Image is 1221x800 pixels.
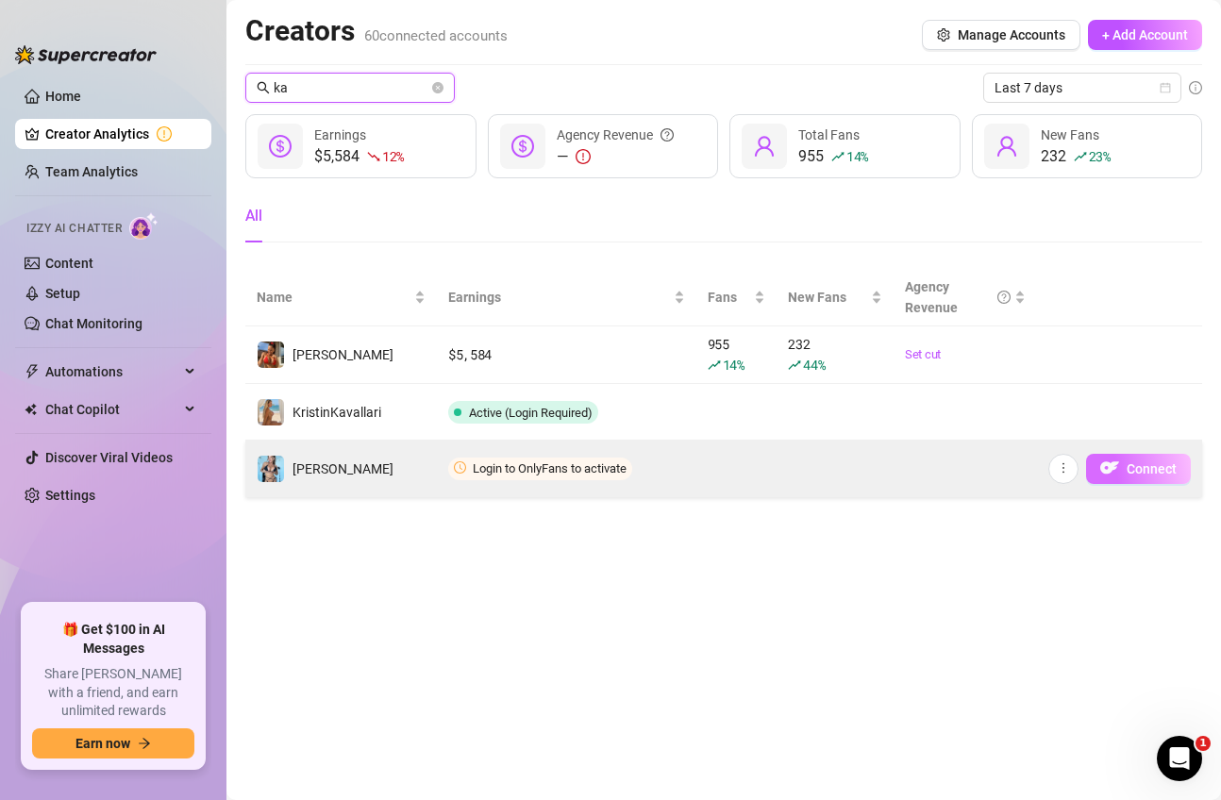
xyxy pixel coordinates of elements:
[257,287,410,308] span: Name
[437,269,696,326] th: Earnings
[45,286,80,301] a: Setup
[32,665,194,721] span: Share [PERSON_NAME] with a friend, and earn unlimited rewards
[473,461,627,475] span: Login to OnlyFans to activate
[45,256,93,271] a: Content
[45,89,81,104] a: Home
[753,135,776,158] span: user
[314,127,366,142] span: Earnings
[723,356,744,374] span: 14 %
[777,269,893,326] th: New Fans
[257,81,270,94] span: search
[45,316,142,331] a: Chat Monitoring
[293,405,381,420] span: KristinKavallari
[245,269,437,326] th: Name
[258,342,284,368] img: Kaitlyn
[708,334,766,375] div: 955
[1102,27,1188,42] span: + Add Account
[1157,736,1202,781] iframe: Intercom live chat
[269,135,292,158] span: dollar-circle
[511,135,534,158] span: dollar-circle
[557,145,674,168] div: —
[32,728,194,758] button: Earn nowarrow-right
[846,147,868,165] span: 14 %
[557,125,674,145] div: Agency Revenue
[1074,150,1087,163] span: rise
[905,345,1026,364] a: Set cut
[922,20,1080,50] button: Manage Accounts
[1160,82,1171,93] span: calendar
[1041,127,1099,142] span: New Fans
[32,621,194,658] span: 🎁 Get $100 in AI Messages
[995,74,1170,102] span: Last 7 days
[576,149,591,164] span: exclamation-circle
[696,269,778,326] th: Fans
[367,150,380,163] span: fall
[432,82,443,93] button: close-circle
[314,145,404,168] div: $5,584
[803,356,825,374] span: 44 %
[138,737,151,750] span: arrow-right
[1089,147,1111,165] span: 23 %
[45,394,179,425] span: Chat Copilot
[1196,736,1211,751] span: 1
[937,28,950,42] span: setting
[997,276,1011,318] span: question-circle
[45,488,95,503] a: Settings
[469,406,593,420] span: Active (Login Required)
[129,212,159,240] img: AI Chatter
[708,358,721,372] span: rise
[26,220,122,238] span: Izzy AI Chatter
[1086,454,1191,484] button: OFConnect
[245,13,508,49] h2: Creators
[788,334,881,375] div: 232
[905,276,1011,318] div: Agency Revenue
[448,287,670,308] span: Earnings
[75,736,130,751] span: Earn now
[788,287,866,308] span: New Fans
[293,347,393,362] span: [PERSON_NAME]
[831,150,845,163] span: rise
[45,164,138,179] a: Team Analytics
[1189,81,1202,94] span: info-circle
[258,456,284,482] img: Kaitlyn
[1100,458,1119,477] img: OF
[798,127,860,142] span: Total Fans
[274,77,428,98] input: Search creators
[45,357,179,387] span: Automations
[245,205,262,227] div: All
[15,45,157,64] img: logo-BBDzfeDw.svg
[382,147,404,165] span: 12 %
[258,399,284,425] img: KristinKavallari
[448,344,685,365] div: $ 5,584
[798,145,868,168] div: 955
[788,358,801,372] span: rise
[661,125,674,145] span: question-circle
[708,287,751,308] span: Fans
[364,27,508,44] span: 60 connected accounts
[995,135,1018,158] span: user
[293,461,393,476] span: [PERSON_NAME]
[1088,20,1202,50] button: + Add Account
[25,403,37,416] img: Chat Copilot
[1057,461,1070,475] span: more
[1127,461,1177,476] span: Connect
[958,27,1065,42] span: Manage Accounts
[45,119,196,149] a: Creator Analytics exclamation-circle
[454,461,466,474] span: clock-circle
[1041,145,1111,168] div: 232
[25,364,40,379] span: thunderbolt
[45,450,173,465] a: Discover Viral Videos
